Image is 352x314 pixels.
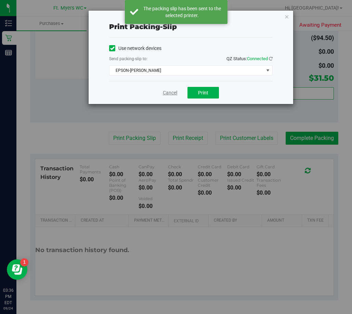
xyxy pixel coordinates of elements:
[142,5,222,19] div: The packing slip has been sent to the selected printer.
[20,258,28,266] iframe: Resource center unread badge
[247,56,268,61] span: Connected
[109,23,177,31] span: Print packing-slip
[187,87,219,99] button: Print
[109,56,147,62] label: Send packing-slip to:
[163,89,177,96] a: Cancel
[226,56,273,61] span: QZ Status:
[198,90,208,95] span: Print
[264,66,272,75] span: select
[109,45,161,52] label: Use network devices
[7,259,27,280] iframe: Resource center
[109,66,264,75] span: EPSON-[PERSON_NAME]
